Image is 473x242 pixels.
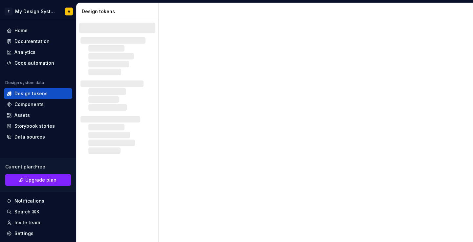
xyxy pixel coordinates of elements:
a: Data sources [4,132,72,142]
a: Storybook stories [4,121,72,131]
div: Design system data [5,80,44,85]
a: Code automation [4,58,72,68]
a: Components [4,99,72,110]
div: Notifications [14,198,44,204]
div: Components [14,101,44,108]
div: Settings [14,230,34,237]
a: Invite team [4,217,72,228]
a: Upgrade plan [5,174,71,186]
div: A [68,9,70,14]
button: Search ⌘K [4,207,72,217]
div: Design tokens [82,8,156,15]
button: Notifications [4,196,72,206]
div: Invite team [14,219,40,226]
button: TMy Design SystemA [1,4,75,18]
div: Analytics [14,49,35,55]
div: Data sources [14,134,45,140]
a: Documentation [4,36,72,47]
div: Design tokens [14,90,48,97]
span: Upgrade plan [25,177,56,183]
a: Design tokens [4,88,72,99]
a: Settings [4,228,72,239]
div: T [5,8,12,15]
a: Home [4,25,72,36]
a: Analytics [4,47,72,57]
div: My Design System [15,8,57,15]
div: Code automation [14,60,54,66]
div: Current plan : Free [5,164,71,170]
div: Storybook stories [14,123,55,129]
div: Documentation [14,38,50,45]
div: Search ⌘K [14,209,39,215]
div: Assets [14,112,30,119]
a: Assets [4,110,72,121]
div: Home [14,27,28,34]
